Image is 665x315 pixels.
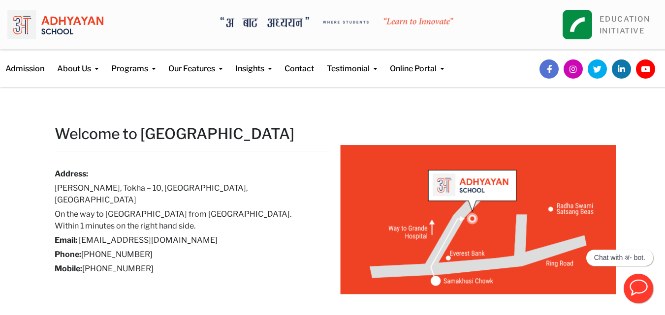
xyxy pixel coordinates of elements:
[55,235,77,245] strong: Email:
[5,50,44,75] a: Admission
[55,124,330,143] h2: Welcome to [GEOGRAPHIC_DATA]
[55,263,316,275] h6: [PHONE_NUMBER]
[55,264,82,273] strong: Mobile:
[79,235,218,245] a: [EMAIL_ADDRESS][DOMAIN_NAME]
[600,15,650,35] a: EDUCATIONINITIATIVE
[57,50,98,75] a: About Us
[168,50,222,75] a: Our Features
[55,249,316,260] h6: [PHONE_NUMBER]
[55,250,81,259] strong: Phone:
[111,50,156,75] a: Programs
[7,7,103,42] img: logo
[235,50,272,75] a: Insights
[221,17,453,28] img: A Bata Adhyayan where students learn to Innovate
[55,169,88,178] strong: Address:
[340,145,616,294] img: Adhyayan - Map
[594,254,645,262] p: Chat with अ- bot.
[55,208,316,232] h6: On the way to [GEOGRAPHIC_DATA] from [GEOGRAPHIC_DATA]. Within 1 minutes on the right hand side.
[285,50,314,75] a: Contact
[390,50,444,75] a: Online Portal
[563,10,592,39] img: square_leapfrog
[55,182,316,206] h6: [PERSON_NAME], Tokha – 10, [GEOGRAPHIC_DATA], [GEOGRAPHIC_DATA]
[327,50,377,75] a: Testimonial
